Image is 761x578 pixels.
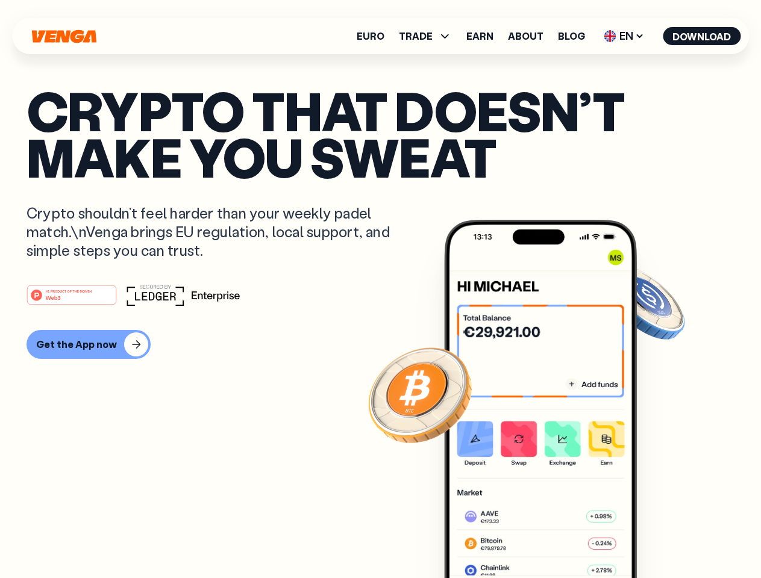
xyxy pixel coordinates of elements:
a: Get the App now [27,330,734,359]
img: USDC coin [601,259,687,346]
a: Euro [357,31,384,41]
span: TRADE [399,29,452,43]
button: Download [663,27,741,45]
img: Bitcoin [366,340,474,449]
p: Crypto shouldn’t feel harder than your weekly padel match.\nVenga brings EU regulation, local sup... [27,204,407,260]
a: Earn [466,31,493,41]
div: Get the App now [36,338,117,350]
tspan: #1 PRODUCT OF THE MONTH [46,289,92,293]
a: #1 PRODUCT OF THE MONTHWeb3 [27,292,117,308]
span: TRADE [399,31,433,41]
a: About [508,31,543,41]
img: flag-uk [604,30,616,42]
a: Blog [558,31,585,41]
span: EN [600,26,648,46]
button: Get the App now [27,330,151,359]
tspan: Web3 [46,294,61,300]
svg: Home [30,30,98,43]
p: Crypto that doesn’t make you sweat [27,87,734,179]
